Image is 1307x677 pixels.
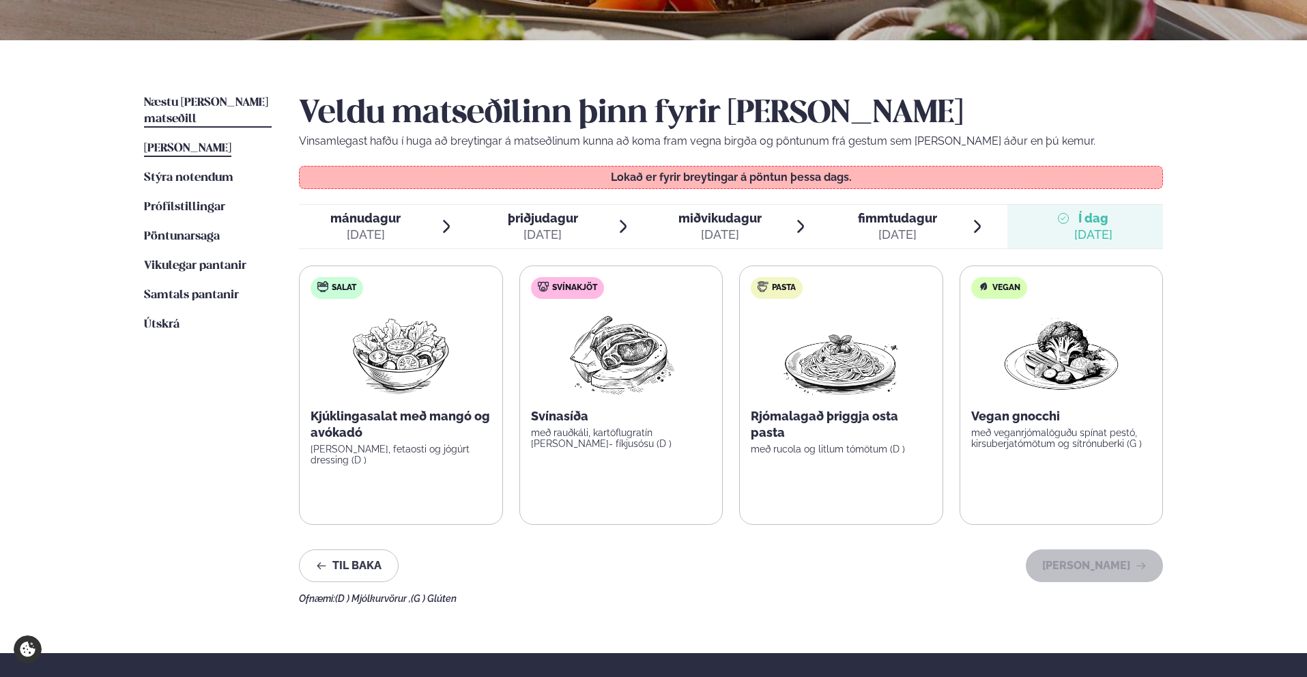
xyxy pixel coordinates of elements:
[538,281,549,292] img: pork.svg
[508,211,578,225] span: þriðjudagur
[978,281,989,292] img: Vegan.svg
[144,170,233,186] a: Stýra notendum
[335,593,411,604] span: (D ) Mjólkurvörur ,
[144,199,225,216] a: Prófílstillingar
[751,444,932,455] p: með rucola og litlum tómötum (D )
[678,211,762,225] span: miðvikudagur
[144,317,179,333] a: Útskrá
[311,444,491,465] p: [PERSON_NAME], fetaosti og jógúrt dressing (D )
[299,95,1163,133] h2: Veldu matseðilinn þinn fyrir [PERSON_NAME]
[317,281,328,292] img: salad.svg
[299,549,399,582] button: Til baka
[144,260,246,272] span: Vikulegar pantanir
[1001,310,1121,397] img: Vegan.png
[330,211,401,225] span: mánudagur
[531,408,712,424] p: Svínasíða
[531,427,712,449] p: með rauðkáli, kartöflugratín [PERSON_NAME]- fíkjusósu (D )
[971,427,1152,449] p: með veganrjómalöguðu spínat pestó, kirsuberjatómötum og sítrónuberki (G )
[411,593,457,604] span: (G ) Glúten
[330,227,401,243] div: [DATE]
[1074,210,1112,227] span: Í dag
[144,287,239,304] a: Samtals pantanir
[758,281,769,292] img: pasta.svg
[508,227,578,243] div: [DATE]
[971,408,1152,424] p: Vegan gnocchi
[144,229,220,245] a: Pöntunarsaga
[858,211,937,225] span: fimmtudagur
[144,231,220,242] span: Pöntunarsaga
[772,283,796,293] span: Pasta
[311,408,491,441] p: Kjúklingasalat með mangó og avókadó
[1026,549,1163,582] button: [PERSON_NAME]
[678,227,762,243] div: [DATE]
[560,310,681,397] img: Pork-Meat.png
[144,319,179,330] span: Útskrá
[341,310,461,397] img: Salad.png
[144,258,246,274] a: Vikulegar pantanir
[144,289,239,301] span: Samtals pantanir
[14,635,42,663] a: Cookie settings
[144,201,225,213] span: Prófílstillingar
[552,283,597,293] span: Svínakjöt
[144,97,268,125] span: Næstu [PERSON_NAME] matseðill
[1074,227,1112,243] div: [DATE]
[858,227,937,243] div: [DATE]
[299,133,1163,149] p: Vinsamlegast hafðu í huga að breytingar á matseðlinum kunna að koma fram vegna birgða og pöntunum...
[992,283,1020,293] span: Vegan
[144,141,231,157] a: [PERSON_NAME]
[751,408,932,441] p: Rjómalagað þriggja osta pasta
[332,283,356,293] span: Salat
[144,143,231,154] span: [PERSON_NAME]
[144,172,233,184] span: Stýra notendum
[781,310,901,397] img: Spagetti.png
[144,95,272,128] a: Næstu [PERSON_NAME] matseðill
[313,172,1149,183] p: Lokað er fyrir breytingar á pöntun þessa dags.
[299,593,1163,604] div: Ofnæmi:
